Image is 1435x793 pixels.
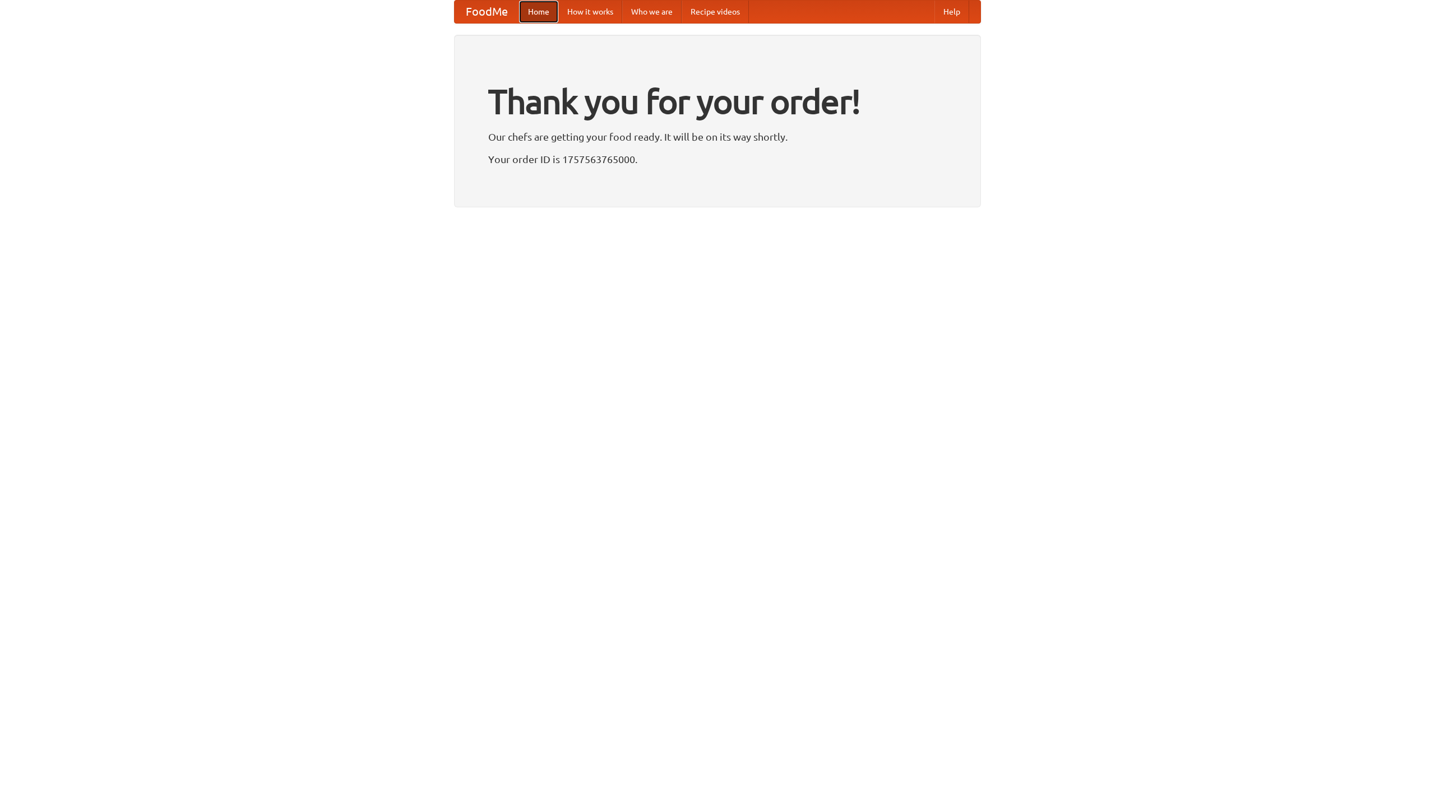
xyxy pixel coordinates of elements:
[558,1,622,23] a: How it works
[622,1,682,23] a: Who we are
[934,1,969,23] a: Help
[682,1,749,23] a: Recipe videos
[519,1,558,23] a: Home
[488,151,947,168] p: Your order ID is 1757563765000.
[488,75,947,128] h1: Thank you for your order!
[455,1,519,23] a: FoodMe
[488,128,947,145] p: Our chefs are getting your food ready. It will be on its way shortly.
